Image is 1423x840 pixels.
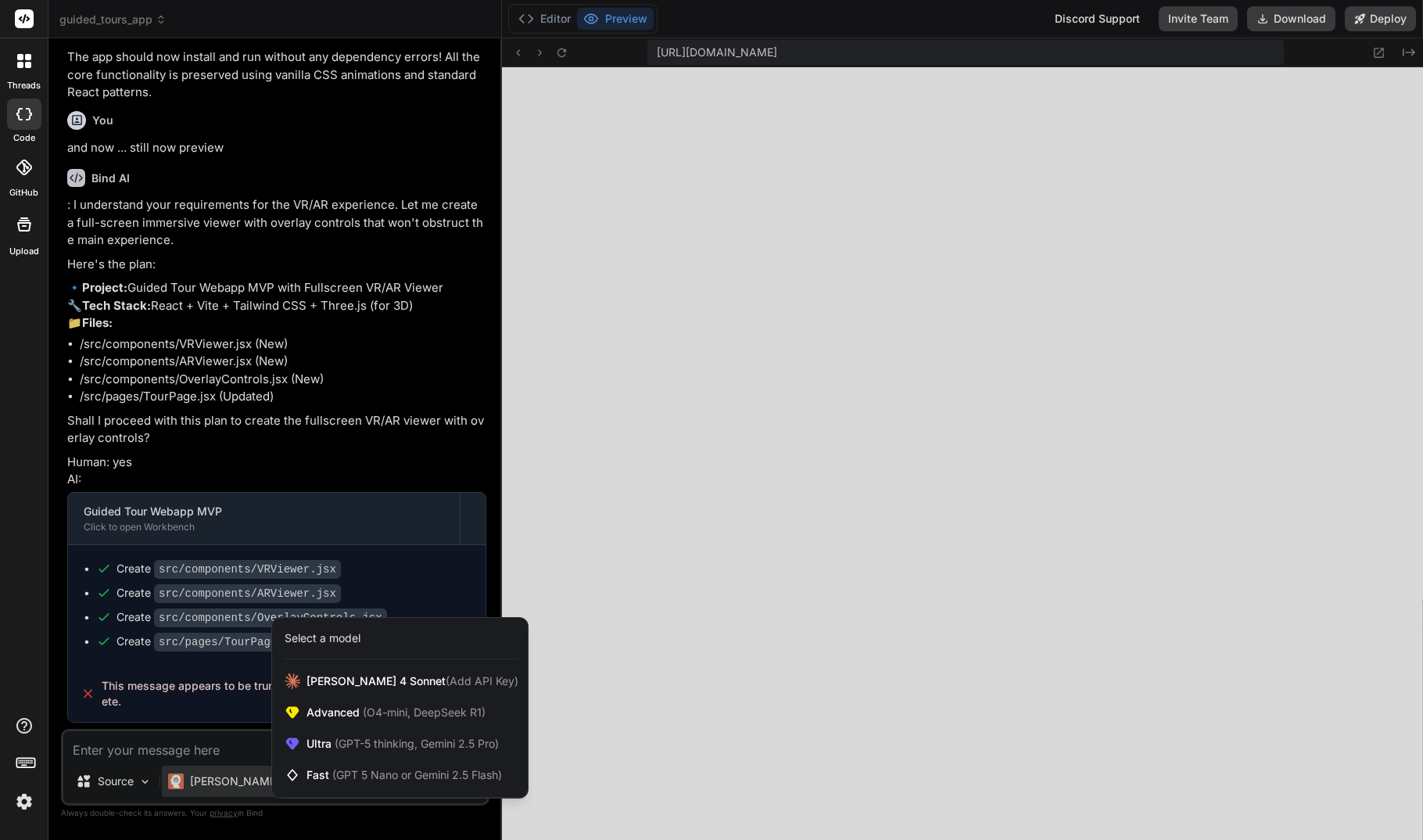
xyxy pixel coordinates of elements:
span: (GPT 5 Nano or Gemini 2.5 Flash) [332,768,502,781]
span: (GPT-5 thinking, Gemini 2.5 Pro) [332,737,499,750]
label: code [13,131,35,145]
div: Select a model [285,630,360,646]
img: settings [11,788,38,815]
span: [PERSON_NAME] 4 Sonnet [306,673,518,689]
span: Advanced [306,705,486,720]
span: Fast [306,767,502,783]
label: Upload [9,245,39,258]
span: Ultra [306,736,499,752]
label: GitHub [9,186,38,199]
label: threads [7,79,41,92]
span: (Add API Key) [446,674,518,687]
span: (O4-mini, DeepSeek R1) [360,705,486,719]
